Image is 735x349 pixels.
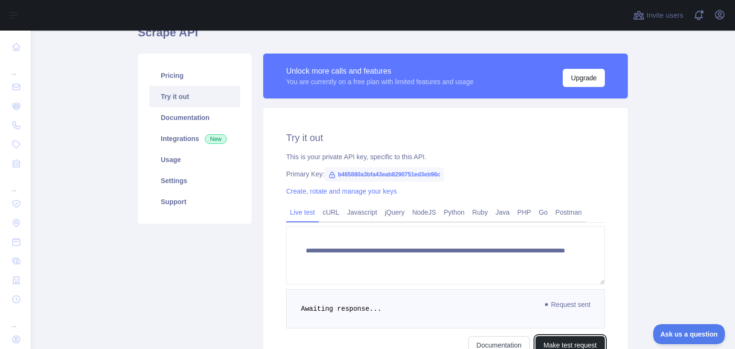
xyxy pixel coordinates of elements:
a: Go [535,205,552,220]
button: Upgrade [563,69,605,87]
a: Pricing [149,65,240,86]
a: PHP [513,205,535,220]
a: NodeJS [408,205,440,220]
span: Request sent [541,299,596,310]
a: cURL [319,205,343,220]
iframe: Toggle Customer Support [653,324,725,344]
a: Settings [149,170,240,191]
a: jQuery [381,205,408,220]
a: Try it out [149,86,240,107]
span: New [205,134,227,144]
span: Invite users [646,10,683,21]
a: Support [149,191,240,212]
a: Javascript [343,205,381,220]
a: Integrations New [149,128,240,149]
div: This is your private API key, specific to this API. [286,152,605,162]
div: Unlock more calls and features [286,65,474,77]
a: Usage [149,149,240,170]
div: ... [8,310,23,329]
div: ... [8,174,23,193]
a: Postman [552,205,586,220]
a: Live test [286,205,319,220]
a: Java [492,205,514,220]
h2: Try it out [286,131,605,144]
span: b465880a3bfa43eab8290751ed3eb96c [324,167,444,182]
div: You are currently on a free plan with limited features and usage [286,77,474,87]
a: Create, rotate and manage your keys [286,187,397,195]
div: Primary Key: [286,169,605,179]
h1: Scrape API [138,25,628,48]
button: Invite users [631,8,685,23]
a: Documentation [149,107,240,128]
span: Awaiting response... [301,305,381,313]
a: Python [440,205,468,220]
a: Ruby [468,205,492,220]
div: ... [8,57,23,76]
